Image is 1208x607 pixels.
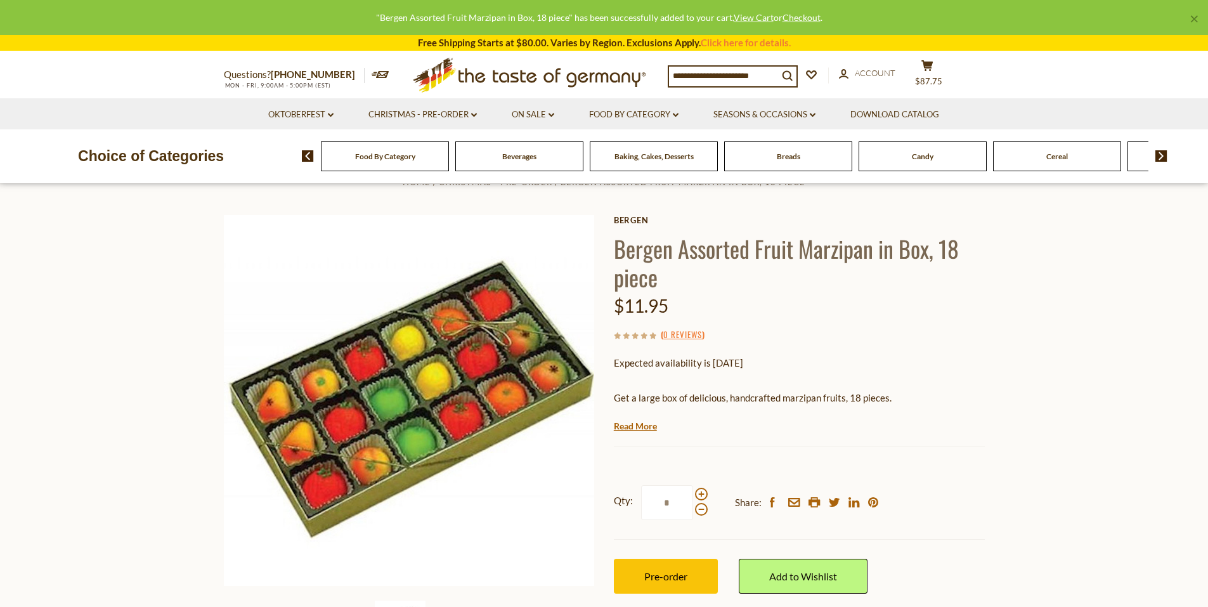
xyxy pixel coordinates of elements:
img: Bergen Mixed Fruit Marzipan Box [224,215,595,586]
img: next arrow [1155,150,1167,162]
a: View Cart [734,12,774,23]
strong: Qty: [614,493,633,509]
a: Read More [614,420,657,433]
a: Bergen [614,215,985,225]
a: Oktoberfest [268,108,334,122]
span: $11.95 [614,295,668,317]
a: Seasons & Occasions [713,108,815,122]
a: Food By Category [589,108,679,122]
a: [PHONE_NUMBER] [271,69,355,80]
img: previous arrow [302,150,314,162]
button: $87.75 [909,60,947,91]
span: ( ) [661,328,705,341]
p: Questions? [224,67,365,83]
a: On Sale [512,108,554,122]
a: Account [839,67,895,81]
a: Breads [777,152,800,161]
a: Beverages [502,152,536,161]
a: Christmas - PRE-ORDER [368,108,477,122]
p: Expected availability is [DATE] [614,355,985,371]
a: × [1190,15,1198,23]
button: Pre-order [614,559,718,594]
input: Qty: [641,485,693,520]
p: Get a large box of delicious, handcrafted marzipan fruits, 18 pieces. [614,390,985,406]
span: MON - FRI, 9:00AM - 5:00PM (EST) [224,82,332,89]
p: From [GEOGRAPHIC_DATA], based in [GEOGRAPHIC_DATA] [GEOGRAPHIC_DATA] ([GEOGRAPHIC_DATA]) [614,415,985,431]
div: "Bergen Assorted Fruit Marzipan in Box, 18 piece" has been successfully added to your cart. or . [10,10,1188,25]
a: Food By Category [355,152,415,161]
span: Share: [735,495,762,511]
a: Baking, Cakes, Desserts [614,152,694,161]
a: 0 Reviews [663,328,702,342]
a: Download Catalog [850,108,939,122]
span: Pre-order [644,570,687,582]
a: Click here for details. [701,37,791,48]
a: Checkout [783,12,821,23]
span: Account [855,68,895,78]
a: Cereal [1046,152,1068,161]
a: Add to Wishlist [739,559,867,594]
h1: Bergen Assorted Fruit Marzipan in Box, 18 piece [614,234,985,291]
a: Candy [912,152,933,161]
span: $87.75 [915,76,942,86]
